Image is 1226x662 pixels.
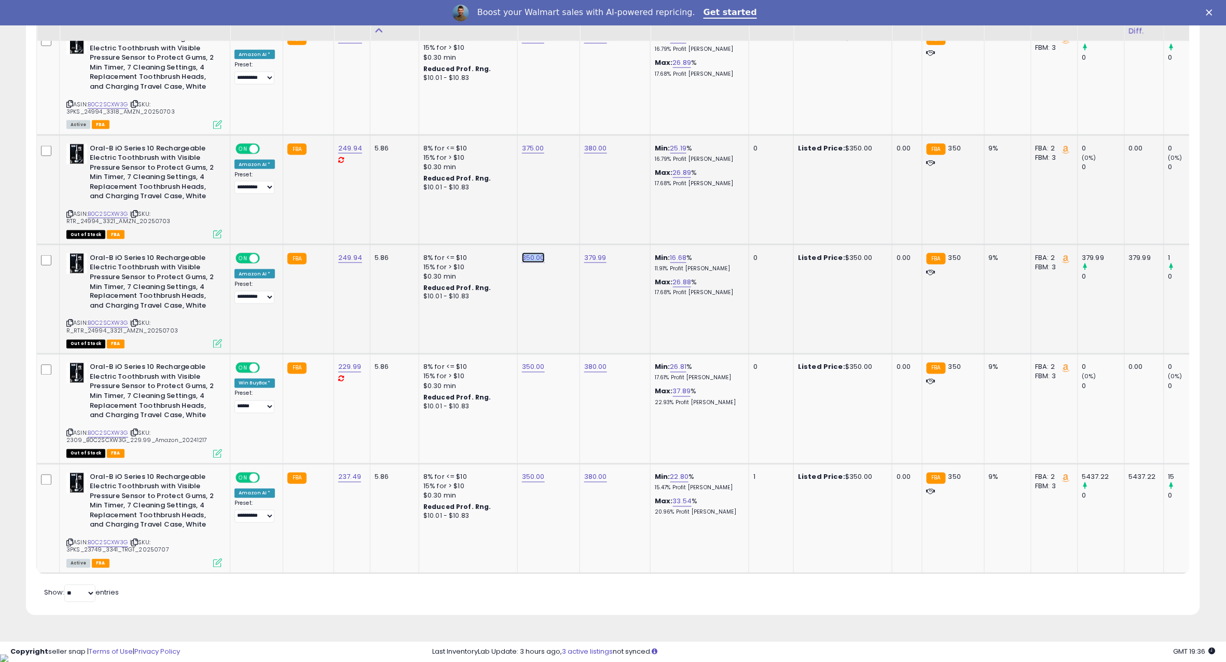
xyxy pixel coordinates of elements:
div: % [655,253,741,272]
small: FBA [927,473,946,484]
div: 9% [989,144,1023,153]
div: 1 [1168,253,1210,263]
span: | SKU: 3PKS_23749_3341_TRGT_20250707 [66,539,169,554]
span: 350 [948,253,961,263]
div: 5.86 [375,253,411,263]
div: Amazon AI * [235,160,275,169]
div: $350.00 [798,363,884,372]
a: Get started [704,7,757,19]
b: Oral-B iO Series 10 Rechargeable Electric Toothbrush with Visible Pressure Sensor to Protect Gums... [90,144,216,204]
small: FBA [287,144,307,155]
a: 22.80 [670,472,689,482]
b: Reduced Prof. Rng. [423,393,491,402]
span: OFF [258,144,275,153]
img: 41JIbJkolRL._SL40_.jpg [66,34,87,54]
div: 0 [1082,491,1124,501]
div: Preset: [235,500,275,523]
span: ON [237,254,250,263]
div: Preset: [235,61,275,85]
div: 15% for > $10 [423,482,509,491]
a: 229.99 [338,362,361,373]
div: FBA: 2 [1036,473,1070,482]
div: % [655,34,741,53]
div: 5.86 [375,473,411,482]
a: 3 active listings [562,646,613,656]
a: 33.54 [673,496,692,507]
div: 8% for <= $10 [423,473,509,482]
small: FBA [287,253,307,265]
div: 0 [1168,382,1210,391]
b: Max: [655,387,673,396]
div: 379.99 [1082,253,1124,263]
a: 249.94 [338,143,362,154]
b: Min: [655,472,670,482]
a: 375.00 [522,143,544,154]
p: 20.96% Profit [PERSON_NAME] [655,509,741,516]
div: % [655,144,741,163]
a: B0C2SCXW3G [88,100,128,109]
span: FBA [107,230,125,239]
div: Close [1206,9,1217,16]
div: 15% for > $10 [423,43,509,52]
div: 379.99 [1129,253,1156,263]
div: 0 [1082,382,1124,391]
div: Preset: [235,390,275,413]
div: % [655,473,741,492]
div: 0 [1082,144,1124,153]
div: $0.30 min [423,162,509,172]
span: ON [237,144,250,153]
div: $10.01 - $10.83 [423,74,509,82]
div: FBM: 3 [1036,372,1070,381]
div: $0.30 min [423,272,509,281]
div: $350.00 [798,253,884,263]
div: 8% for <= $10 [423,253,509,263]
div: % [655,363,741,382]
b: Oral-B iO Series 10 Rechargeable Electric Toothbrush with Visible Pressure Sensor to Protect Gums... [90,363,216,423]
b: Min: [655,143,670,153]
b: Min: [655,362,670,372]
div: 15% for > $10 [423,263,509,272]
div: % [655,497,741,516]
div: 5437.22 [1082,473,1124,482]
div: $10.01 - $10.83 [423,183,509,192]
small: (0%) [1168,373,1183,381]
span: All listings currently available for purchase on Amazon [66,120,90,129]
a: B0C2SCXW3G [88,319,128,328]
span: 350 [948,362,961,372]
span: All listings that are currently out of stock and unavailable for purchase on Amazon [66,449,105,458]
div: 8% for <= $10 [423,363,509,372]
div: 5437.22 [1129,473,1156,482]
p: 22.93% Profit [PERSON_NAME] [655,399,741,407]
div: $0.30 min [423,382,509,391]
span: ON [237,473,250,482]
img: 41JIbJkolRL._SL40_.jpg [66,473,87,493]
div: $10.01 - $10.83 [423,403,509,411]
b: Listed Price: [798,472,845,482]
b: Oral-B iO Series 10 Rechargeable Electric Toothbrush with Visible Pressure Sensor to Protect Gums... [90,34,216,94]
a: B0C2SCXW3G [88,539,128,547]
span: OFF [258,254,275,263]
span: FBA [92,559,109,568]
a: 237.49 [338,472,361,482]
div: FBM: 3 [1036,482,1070,491]
p: 17.68% Profit [PERSON_NAME] [655,289,741,297]
b: Listed Price: [798,253,845,263]
small: FBA [927,144,946,155]
img: Profile image for Adrian [452,5,469,21]
div: 5.86 [375,144,411,153]
div: 0.00 [897,253,914,263]
span: All listings that are currently out of stock and unavailable for purchase on Amazon [66,230,105,239]
div: 0 [1082,363,1124,372]
b: Reduced Prof. Rng. [423,283,491,292]
span: All listings currently available for purchase on Amazon [66,559,90,568]
div: Boost your Walmart sales with AI-powered repricing. [477,7,695,18]
div: % [655,278,741,297]
a: 26.81 [670,362,687,373]
div: Amazon AI * [235,269,275,279]
span: FBA [92,120,109,129]
div: FBM: 3 [1036,153,1070,162]
a: 380.00 [584,362,607,373]
div: ASIN: [66,144,222,238]
a: 350.00 [522,253,545,263]
div: % [655,58,741,77]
